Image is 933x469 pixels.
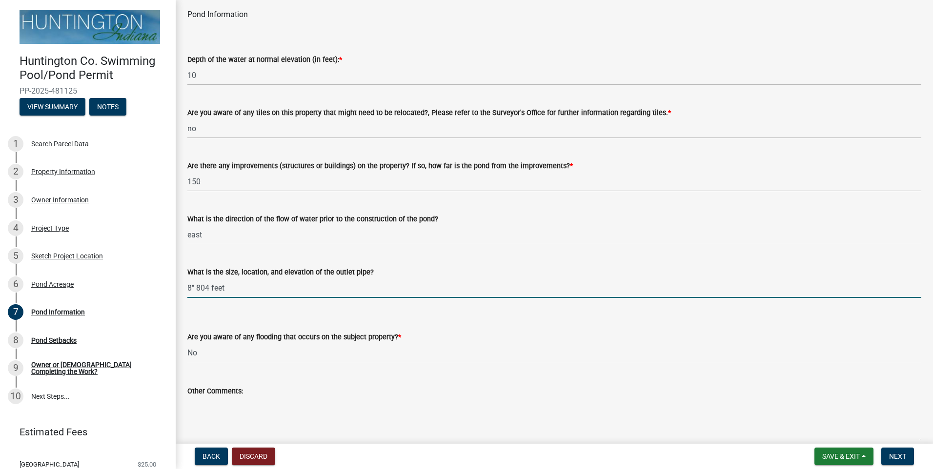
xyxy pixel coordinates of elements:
[8,136,23,152] div: 1
[31,168,95,175] div: Property Information
[20,10,160,44] img: Huntington County, Indiana
[814,448,873,465] button: Save & Exit
[8,304,23,320] div: 7
[822,452,860,460] span: Save & Exit
[31,196,89,203] div: Owner Information
[195,448,228,465] button: Back
[187,269,374,276] label: What is the size, location, and elevation of the outlet pipe?
[187,163,573,170] label: Are there any improvements (structures or buildings) on the property? If so, how far is the pond ...
[8,248,23,264] div: 5
[31,361,160,375] div: Owner or [DEMOGRAPHIC_DATA] Completing the Work?
[187,216,438,223] label: What is the direction of the flow of water prior to the construction of the pond?
[20,461,79,468] span: [GEOGRAPHIC_DATA]
[31,253,103,259] div: Sketch Project Location
[187,334,401,341] label: Are you aware of any flooding that occurs on the subject property?
[8,164,23,179] div: 2
[8,332,23,348] div: 8
[31,309,85,315] div: Pond Information
[31,225,69,232] div: Project Type
[187,388,243,395] label: Other Comments:
[20,98,85,116] button: View Summary
[8,276,23,292] div: 6
[8,389,23,404] div: 10
[20,54,168,82] h4: Huntington Co. Swimming Pool/Pond Permit
[89,98,126,116] button: Notes
[8,192,23,208] div: 3
[8,422,160,442] a: Estimated Fees
[8,360,23,376] div: 9
[187,110,671,117] label: Are you aware of any tiles on this property that might need to be relocated?, Please refer to the...
[8,220,23,236] div: 4
[31,140,89,147] div: Search Parcel Data
[881,448,914,465] button: Next
[89,103,126,111] wm-modal-confirm: Notes
[187,57,342,63] label: Depth of the water at normal elevation (in feet):
[20,86,156,96] span: PP-2025-481125
[232,448,275,465] button: Discard
[20,103,85,111] wm-modal-confirm: Summary
[889,452,906,460] span: Next
[31,337,77,344] div: Pond Setbacks
[138,461,156,468] span: $25.00
[203,452,220,460] span: Back
[31,281,74,288] div: Pond Acreage
[187,9,340,20] p: Pond Information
